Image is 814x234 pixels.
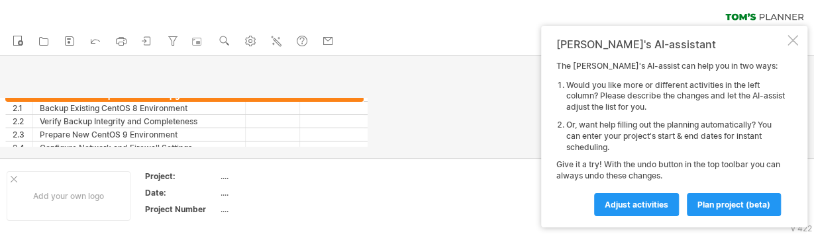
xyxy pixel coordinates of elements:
[556,61,785,215] div: The [PERSON_NAME]'s AI-assist can help you in two ways: Give it a try! With the undo button in th...
[40,141,238,154] div: Configure Network and Firewall Settings
[697,200,770,210] span: plan project (beta)
[145,204,218,215] div: Project Number
[566,80,785,113] li: Would you like more or different activities in the left column? Please describe the changes and l...
[566,120,785,153] li: Or, want help filling out the planning automatically? You can enter your project's start & end da...
[13,115,32,128] div: 2.2
[791,223,812,233] div: v 422
[13,128,32,141] div: 2.3
[145,171,218,182] div: Project:
[145,187,218,198] div: Date:
[40,128,238,141] div: Prepare New CentOS 9 Environment
[13,141,32,154] div: 2.4
[13,102,32,114] div: 2.1
[594,193,679,216] a: Adjust activities
[221,171,332,182] div: ....
[687,193,781,216] a: plan project (beta)
[556,38,785,51] div: [PERSON_NAME]'s AI-assistant
[221,204,332,215] div: ....
[40,115,238,128] div: Verify Backup Integrity and Completeness
[221,187,332,198] div: ....
[7,171,130,221] div: Add your own logo
[40,102,238,114] div: Backup Existing CentOS 8 Environment
[605,200,668,210] span: Adjust activities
